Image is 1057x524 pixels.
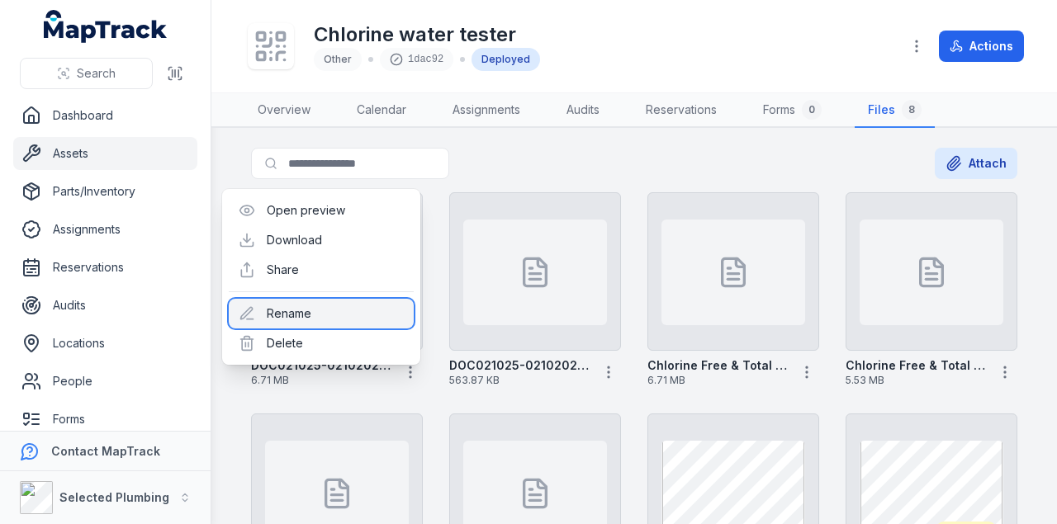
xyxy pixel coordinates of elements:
[13,251,197,284] a: Reservations
[633,93,730,128] a: Reservations
[449,357,590,374] strong: DOC021025-02102025121635
[251,374,391,387] span: 6.71 MB
[13,99,197,132] a: Dashboard
[472,48,540,71] div: Deployed
[846,357,986,374] strong: Chlorine Free & Total High Range
[939,31,1024,62] button: Actions
[229,255,414,285] div: Share
[244,93,324,128] a: Overview
[229,196,414,225] div: Open preview
[344,93,419,128] a: Calendar
[229,299,414,328] div: Rename
[20,58,153,89] button: Search
[380,48,453,71] div: 1dac92
[267,232,322,248] a: Download
[59,490,169,504] strong: Selected Plumbing
[13,365,197,398] a: People
[647,374,788,387] span: 6.71 MB
[935,148,1017,179] button: Attach
[229,328,414,358] div: Delete
[51,444,160,458] strong: Contact MapTrack
[13,175,197,208] a: Parts/Inventory
[13,213,197,246] a: Assignments
[13,403,197,436] a: Forms
[314,21,540,48] h1: Chlorine water tester
[13,327,197,360] a: Locations
[44,10,168,43] a: MapTrack
[324,53,352,65] span: Other
[846,374,986,387] span: 5.53 MB
[553,93,613,128] a: Audits
[802,100,822,120] div: 0
[449,374,590,387] span: 563.87 KB
[13,137,197,170] a: Assets
[750,93,835,128] a: Forms0
[251,357,391,374] strong: DOC021025-02102025115332
[647,357,788,374] strong: Chlorine Free & Total Low Range
[902,100,922,120] div: 8
[77,65,116,82] span: Search
[13,289,197,322] a: Audits
[855,93,935,128] a: Files8
[439,93,533,128] a: Assignments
